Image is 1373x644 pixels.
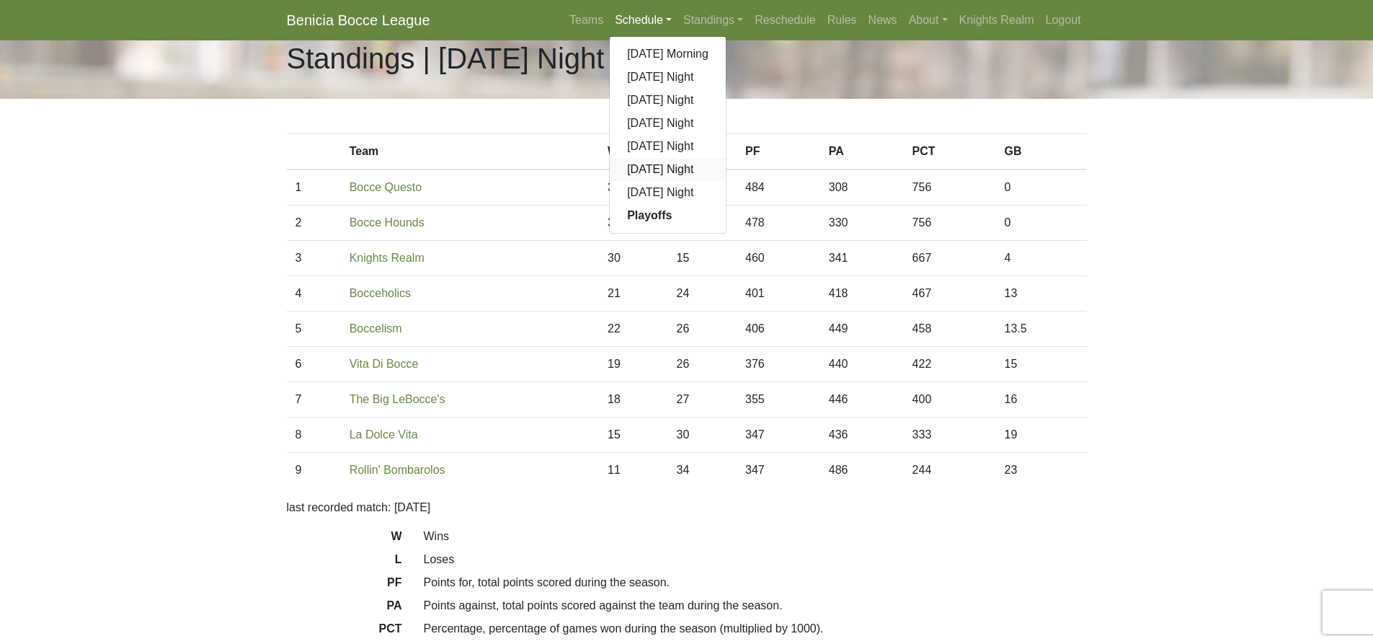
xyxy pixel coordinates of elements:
td: 3 [287,241,341,276]
a: [DATE] Night [610,181,726,204]
td: 436 [820,418,904,453]
td: 23 [996,453,1087,488]
td: 27 [668,382,737,418]
a: Knights Realm [954,6,1040,35]
div: Schedule [609,36,727,234]
td: 30 [668,418,737,453]
a: The Big LeBocce's [350,393,445,405]
td: 756 [904,169,996,206]
a: Logout [1040,6,1087,35]
td: 15 [996,347,1087,382]
a: Teams [564,6,609,35]
td: 19 [599,347,667,382]
td: 341 [820,241,904,276]
td: 30 [599,241,667,276]
a: About [903,6,954,35]
dd: Loses [413,551,1098,568]
td: 4 [996,241,1087,276]
td: 34 [599,206,667,241]
a: [DATE] Night [610,66,726,89]
td: 347 [737,418,820,453]
td: 26 [668,312,737,347]
td: 7 [287,382,341,418]
td: 8 [287,418,341,453]
td: 11 [599,453,667,488]
a: Playoffs [610,204,726,227]
td: 16 [996,382,1087,418]
th: Team [341,134,599,170]
td: 446 [820,382,904,418]
dd: Wins [413,528,1098,545]
td: 26 [668,347,737,382]
td: 13 [996,276,1087,312]
td: 486 [820,453,904,488]
a: News [863,6,903,35]
strong: Playoffs [627,209,672,221]
td: 418 [820,276,904,312]
a: Bocceholics [350,287,411,299]
td: 0 [996,206,1087,241]
td: 330 [820,206,904,241]
td: 15 [599,418,667,453]
td: 244 [904,453,996,488]
th: GB [996,134,1087,170]
td: 406 [737,312,820,347]
dt: PCT [276,620,413,643]
dt: PF [276,574,413,597]
a: Rollin' Bombarolos [350,464,445,476]
dd: Points for, total points scored during the season. [413,574,1098,591]
td: 458 [904,312,996,347]
a: Schedule [609,6,677,35]
td: 333 [904,418,996,453]
td: 1 [287,169,341,206]
a: Bocce Hounds [350,216,425,229]
dd: Percentage, percentage of games won during the season (multiplied by 1000). [413,620,1098,638]
td: 13.5 [996,312,1087,347]
a: [DATE] Morning [610,43,726,66]
a: Boccelism [350,322,402,335]
td: 15 [668,241,737,276]
td: 756 [904,206,996,241]
td: 22 [599,312,667,347]
td: 34 [668,453,737,488]
td: 4 [287,276,341,312]
td: 21 [599,276,667,312]
td: 18 [599,382,667,418]
th: PA [820,134,904,170]
p: last recorded match: [DATE] [287,499,1087,516]
td: 400 [904,382,996,418]
a: Knights Realm [350,252,425,264]
td: 478 [737,206,820,241]
td: 376 [737,347,820,382]
th: PF [737,134,820,170]
td: 24 [668,276,737,312]
td: 9 [287,453,341,488]
td: 355 [737,382,820,418]
td: 422 [904,347,996,382]
a: Standings [677,6,749,35]
a: Bocce Questo [350,181,422,193]
a: [DATE] Night [610,89,726,112]
a: Rules [822,6,863,35]
a: [DATE] Night [610,135,726,158]
dd: Points against, total points scored against the team during the season. [413,597,1098,614]
a: Reschedule [749,6,822,35]
a: [DATE] Night [610,112,726,135]
td: 308 [820,169,904,206]
th: PCT [904,134,996,170]
td: 6 [287,347,341,382]
td: 2 [287,206,341,241]
td: 0 [996,169,1087,206]
td: 19 [996,418,1087,453]
td: 5 [287,312,341,347]
td: 467 [904,276,996,312]
a: [DATE] Night [610,158,726,181]
td: 460 [737,241,820,276]
td: 34 [599,169,667,206]
a: Benicia Bocce League [287,6,430,35]
a: Vita Di Bocce [350,358,419,370]
td: 449 [820,312,904,347]
th: W [599,134,667,170]
dt: PA [276,597,413,620]
td: 667 [904,241,996,276]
